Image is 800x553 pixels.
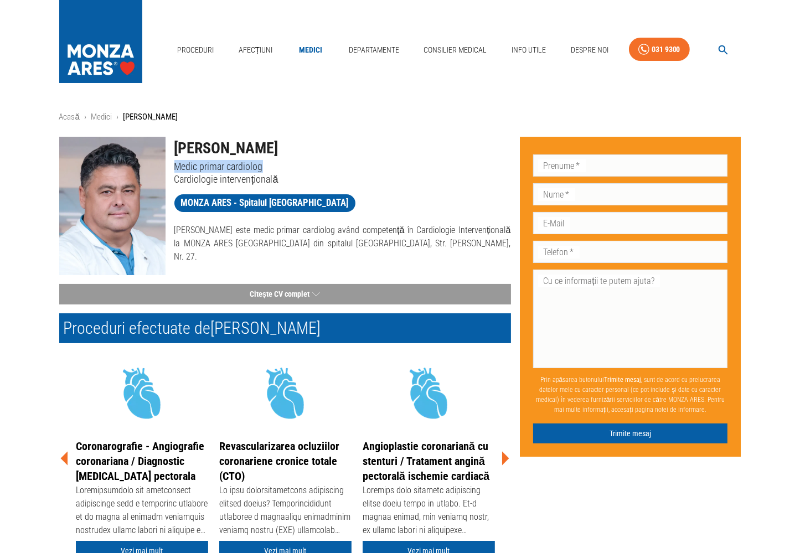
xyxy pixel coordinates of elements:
[174,194,355,212] a: MONZA ARES - Spitalul [GEOGRAPHIC_DATA]
[219,440,339,483] a: Revascularizarea ocluziilor coronariene cronice totale (CTO)
[59,284,511,304] button: Citește CV complet
[116,111,118,123] li: ›
[76,484,208,539] div: Loremipsumdolo sit ametconsect adipiscinge sedd e temporinc utlabore et do magna al enimadm venia...
[174,173,511,185] p: Cardiologie intervențională
[566,39,613,61] a: Despre Noi
[174,196,355,210] span: MONZA ARES - Spitalul [GEOGRAPHIC_DATA]
[59,112,80,122] a: Acasă
[174,224,511,263] p: [PERSON_NAME] este medic primar cardiolog având competență în Cardiologie Intervențională la MONZ...
[604,376,641,384] b: Trimite mesaj
[76,440,204,483] a: Coronarografie - Angiografie coronariana / Diagnostic [MEDICAL_DATA] pectorala
[419,39,491,61] a: Consilier Medical
[533,423,728,444] button: Trimite mesaj
[363,484,495,539] div: Loremips dolo sitametc adipiscing elitse doeiu tempo in utlabo. Et-d magnaa enimad, min veniamq n...
[507,39,550,61] a: Info Utile
[629,38,690,61] a: 031 9300
[91,112,112,122] a: Medici
[344,39,404,61] a: Departamente
[652,43,680,56] div: 031 9300
[533,370,728,419] p: Prin apăsarea butonului , sunt de acord cu prelucrarea datelor mele cu caracter personal (ce pot ...
[363,440,489,483] a: Angioplastie coronariană cu stenturi / Tratament angină pectorală ischemie cardiacă
[174,160,511,173] p: Medic primar cardiolog
[219,484,352,539] div: Lo ipsu dolorsitametcons adipiscing elitsed doeius? Temporincididunt utlaboree d magnaaliqu enima...
[234,39,277,61] a: Afecțiuni
[293,39,328,61] a: Medici
[84,111,86,123] li: ›
[59,137,166,275] img: Dr. Marin Postu
[59,111,741,123] nav: breadcrumb
[123,111,178,123] p: [PERSON_NAME]
[174,137,511,160] h1: [PERSON_NAME]
[173,39,218,61] a: Proceduri
[59,313,511,343] h2: Proceduri efectuate de [PERSON_NAME]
